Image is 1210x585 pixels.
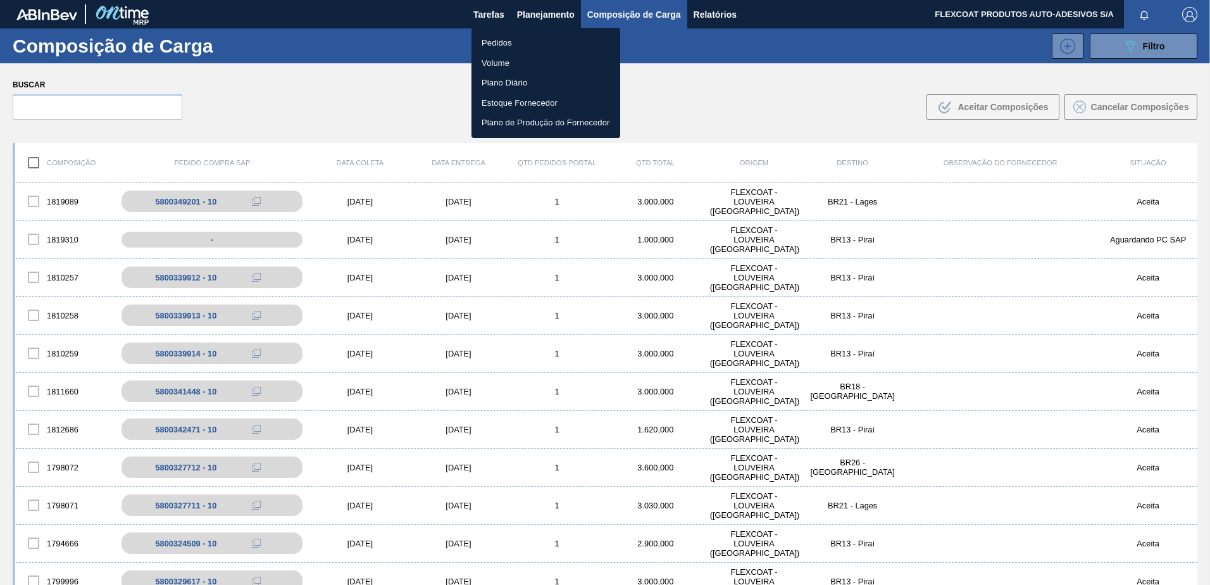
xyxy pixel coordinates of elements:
[471,113,620,133] a: Plano de Produção do Fornecedor
[471,33,620,53] a: Pedidos
[471,73,620,93] a: Plano Diário
[471,93,620,113] a: Estoque Fornecedor
[471,53,620,73] a: Volume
